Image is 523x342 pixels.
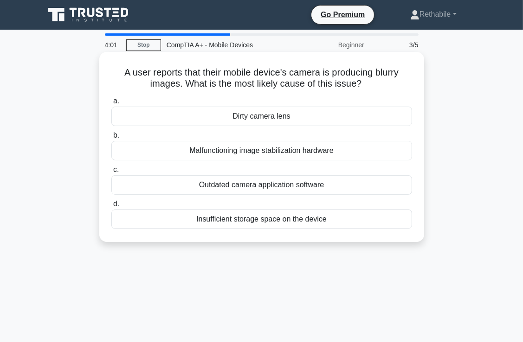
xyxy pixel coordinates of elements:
div: CompTIA A+ - Mobile Devices [161,36,289,54]
div: Outdated camera application software [111,175,412,195]
div: Malfunctioning image stabilization hardware [111,141,412,160]
div: 3/5 [370,36,424,54]
span: c. [113,165,119,173]
span: d. [113,200,119,208]
div: Insufficient storage space on the device [111,209,412,229]
span: a. [113,97,119,105]
div: 4:01 [99,36,126,54]
h5: A user reports that their mobile device's camera is producing blurry images. What is the most lik... [110,67,413,90]
a: Rethabile [388,5,479,24]
a: Go Premium [315,9,370,20]
div: Dirty camera lens [111,107,412,126]
a: Stop [126,39,161,51]
div: Beginner [289,36,370,54]
span: b. [113,131,119,139]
